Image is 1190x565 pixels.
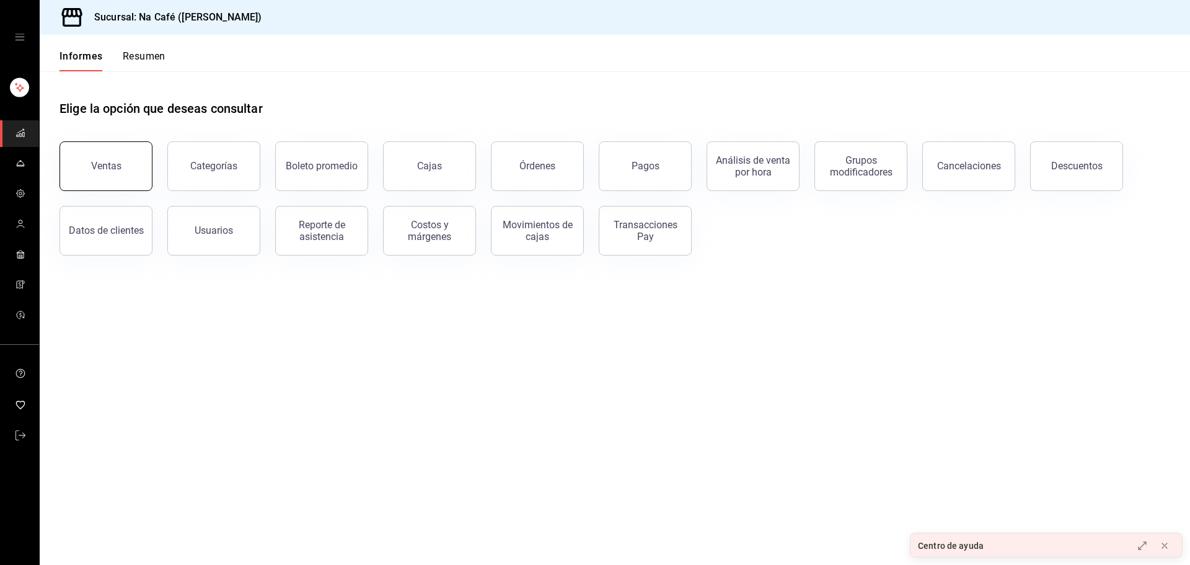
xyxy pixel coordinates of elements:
[275,141,368,191] button: Boleto promedio
[91,160,121,172] font: Ventas
[707,141,800,191] button: Análisis de venta por hora
[614,219,677,242] font: Transacciones Pay
[299,219,345,242] font: Reporte de asistencia
[918,541,984,551] font: Centro de ayuda
[1051,160,1103,172] font: Descuentos
[167,141,260,191] button: Categorías
[417,160,443,172] font: Cajas
[599,206,692,256] button: Transacciones Pay
[167,206,260,256] button: Usuarios
[599,141,692,191] button: Pagos
[383,141,476,191] a: Cajas
[59,101,263,116] font: Elige la opción que deseas consultar
[15,32,25,42] button: cajón abierto
[491,141,584,191] button: Órdenes
[408,219,451,242] font: Costos y márgenes
[59,206,152,256] button: Datos de clientes
[94,11,262,23] font: Sucursal: Na Café ([PERSON_NAME])
[519,160,555,172] font: Órdenes
[937,160,1001,172] font: Cancelaciones
[59,50,103,62] font: Informes
[123,50,165,62] font: Resumen
[69,225,144,236] font: Datos de clientes
[190,160,237,172] font: Categorías
[632,160,659,172] font: Pagos
[830,154,892,178] font: Grupos modificadores
[59,50,165,71] div: pestañas de navegación
[491,206,584,256] button: Movimientos de cajas
[275,206,368,256] button: Reporte de asistencia
[383,206,476,256] button: Costos y márgenes
[195,225,233,236] font: Usuarios
[59,141,152,191] button: Ventas
[716,154,790,178] font: Análisis de venta por hora
[922,141,1015,191] button: Cancelaciones
[286,160,358,172] font: Boleto promedio
[814,141,907,191] button: Grupos modificadores
[503,219,573,242] font: Movimientos de cajas
[1030,141,1123,191] button: Descuentos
